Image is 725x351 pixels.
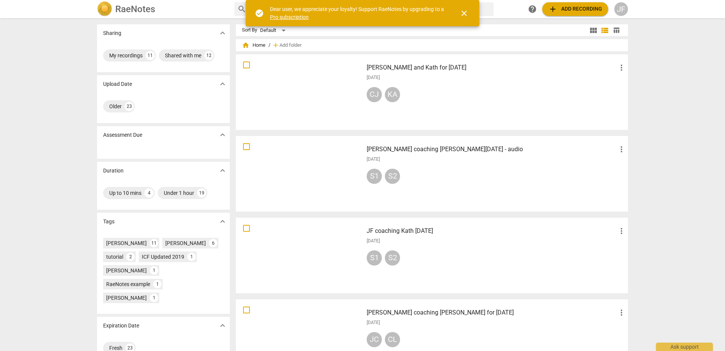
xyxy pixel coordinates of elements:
button: Show more [217,27,228,39]
span: / [268,43,270,48]
div: [PERSON_NAME] [106,239,147,247]
h2: RaeNotes [115,4,155,14]
span: [DATE] [367,156,380,163]
span: expand_more [218,28,227,38]
div: 11 [146,51,155,60]
span: expand_more [218,321,227,330]
div: 1 [150,294,158,302]
span: expand_more [218,217,227,226]
button: Show more [217,165,228,176]
button: Show more [217,78,228,90]
div: 4 [144,188,154,198]
div: RaeNotes example [106,280,150,288]
div: [PERSON_NAME] [106,267,147,274]
span: expand_more [218,130,227,139]
span: [DATE] [367,74,380,81]
span: view_list [600,26,609,35]
span: Add folder [279,43,301,48]
p: Upload Date [103,80,132,88]
div: S1 [367,250,382,266]
div: 6 [209,239,217,247]
div: 2 [126,253,135,261]
span: more_vert [617,63,626,72]
p: Expiration Date [103,322,139,330]
span: table_chart [613,27,620,34]
div: ICF Updated 2019 [142,253,184,261]
a: [PERSON_NAME] and Kath for [DATE][DATE]CJKA [239,57,625,127]
button: JF [614,2,628,16]
p: Assessment Due [103,131,142,139]
img: Logo [97,2,112,17]
span: expand_more [218,166,227,175]
span: [DATE] [367,319,380,326]
div: My recordings [109,52,143,59]
h3: Jacqui coaching Sharifa - Jan 4 2024 - audio [367,145,617,154]
div: Under 1 hour [164,189,194,197]
div: 23 [125,102,134,111]
span: add [548,5,557,14]
div: Dear user, we appreciate your loyalty! Support RaeNotes by upgrading to a [270,5,446,21]
div: 12 [204,51,213,60]
span: home [242,41,250,49]
button: Show more [217,320,228,331]
button: Upload [542,2,608,16]
div: [PERSON_NAME] [165,239,206,247]
a: [PERSON_NAME] coaching [PERSON_NAME][DATE] - audio[DATE]S1S2 [239,139,625,209]
div: 1 [187,253,196,261]
button: Table view [610,25,622,36]
span: add [272,41,279,49]
div: Default [260,24,288,36]
span: more_vert [617,145,626,154]
div: CJ [367,87,382,102]
button: Show more [217,216,228,227]
span: close [460,9,469,18]
div: Shared with me [165,52,201,59]
a: Help [526,2,539,16]
h3: Jacqui and Kath for 15th Jan [367,63,617,72]
div: Older [109,103,122,110]
div: CL [385,332,400,347]
div: [PERSON_NAME] [106,294,147,302]
div: Ask support [656,343,713,351]
span: expand_more [218,79,227,89]
span: Add recording [548,5,602,14]
div: S2 [385,250,400,266]
span: Home [242,41,265,49]
a: JF coaching Kath [DATE][DATE]S1S2 [239,220,625,291]
div: S2 [385,169,400,184]
div: KA [385,87,400,102]
div: 1 [153,280,162,288]
div: S1 [367,169,382,184]
div: tutorial [106,253,123,261]
span: check_circle [255,9,264,18]
div: Sort By [242,27,257,33]
button: List view [599,25,610,36]
span: more_vert [617,308,626,317]
button: Close [455,4,473,22]
a: Pro subscription [270,14,309,20]
p: Tags [103,218,115,226]
button: Tile view [588,25,599,36]
span: search [237,5,246,14]
span: view_module [589,26,598,35]
p: Sharing [103,29,121,37]
div: 19 [197,188,206,198]
span: more_vert [617,226,626,236]
p: Duration [103,167,124,175]
h3: Jacqui coaching Sharifa for 11th Jan 24 [367,308,617,317]
a: LogoRaeNotes [97,2,228,17]
div: 1 [150,266,158,275]
div: 11 [150,239,158,247]
button: Show more [217,129,228,141]
span: [DATE] [367,238,380,244]
div: Up to 10 mins [109,189,141,197]
div: JC [367,332,382,347]
span: help [528,5,537,14]
h3: JF coaching Kath 11 Jan 24 [367,226,617,236]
